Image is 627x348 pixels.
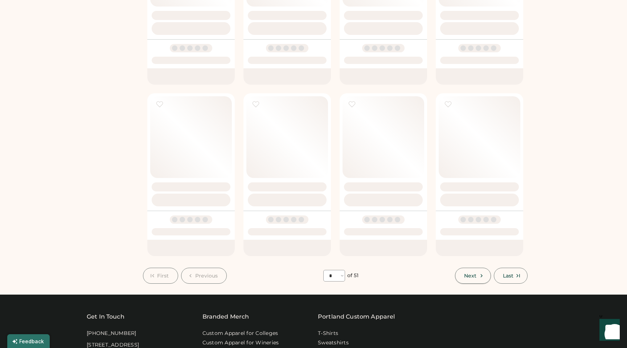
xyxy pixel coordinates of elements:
[464,273,476,278] span: Next
[157,273,169,278] span: First
[318,312,395,321] a: Portland Custom Apparel
[347,272,359,279] div: of 51
[593,315,624,347] iframe: Front Chat
[318,339,349,347] a: Sweatshirts
[143,268,178,284] button: First
[202,339,279,347] a: Custom Apparel for Wineries
[202,330,278,337] a: Custom Apparel for Colleges
[318,330,338,337] a: T-Shirts
[195,273,218,278] span: Previous
[87,312,124,321] div: Get In Touch
[181,268,227,284] button: Previous
[87,330,136,337] div: [PHONE_NUMBER]
[455,268,491,284] button: Next
[202,312,249,321] div: Branded Merch
[494,268,528,284] button: Last
[503,273,513,278] span: Last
